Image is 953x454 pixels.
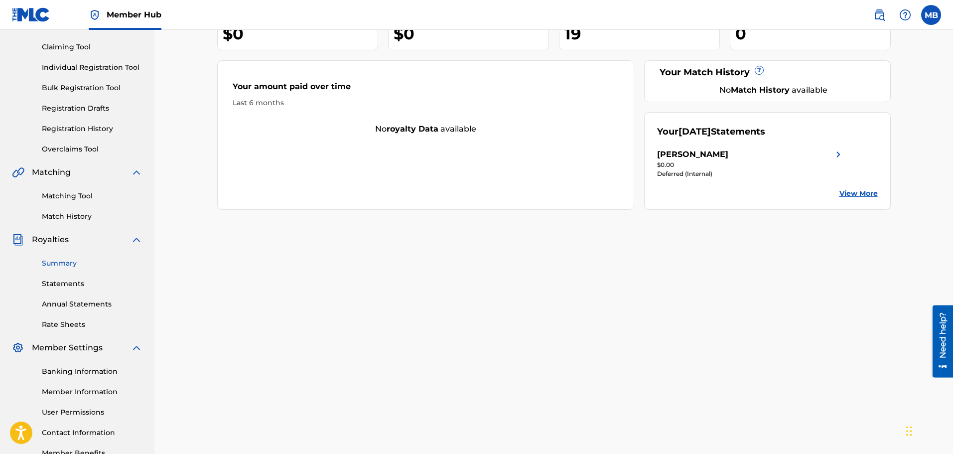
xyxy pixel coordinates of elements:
a: Annual Statements [42,299,142,309]
img: search [873,9,885,21]
a: Registration History [42,124,142,134]
span: Member Settings [32,342,103,354]
a: Match History [42,211,142,222]
span: Member Hub [107,9,161,20]
img: Member Settings [12,342,24,354]
a: Rate Sheets [42,319,142,330]
div: No available [218,123,634,135]
iframe: Chat Widget [903,406,953,454]
div: $0 [223,22,378,45]
div: [PERSON_NAME] [657,149,728,160]
div: Your Match History [657,66,878,79]
img: right chevron icon [832,149,844,160]
img: expand [131,234,142,246]
a: Summary [42,258,142,269]
a: Claiming Tool [42,42,142,52]
img: Royalties [12,234,24,246]
a: User Permissions [42,407,142,418]
img: expand [131,342,142,354]
span: Royalties [32,234,69,246]
div: Last 6 months [233,98,619,108]
div: 0 [735,22,890,45]
div: Your amount paid over time [233,81,619,98]
a: View More [839,188,878,199]
strong: royalty data [387,124,438,134]
a: Banking Information [42,366,142,377]
a: Overclaims Tool [42,144,142,154]
div: No available [670,84,878,96]
img: help [899,9,911,21]
div: Your Statements [657,125,765,139]
a: [PERSON_NAME]right chevron icon$0.00Deferred (Internal) [657,149,844,178]
img: Matching [12,166,24,178]
div: $0 [394,22,548,45]
span: [DATE] [679,126,711,137]
span: ? [755,66,763,74]
img: expand [131,166,142,178]
div: 19 [564,22,719,45]
img: Top Rightsholder [89,9,101,21]
a: Matching Tool [42,191,142,201]
div: $0.00 [657,160,844,169]
div: Help [895,5,915,25]
strong: Match History [731,85,790,95]
div: User Menu [921,5,941,25]
a: Registration Drafts [42,103,142,114]
img: MLC Logo [12,7,50,22]
a: Public Search [869,5,889,25]
iframe: Resource Center [925,305,953,377]
div: Need help? [11,7,24,53]
a: Statements [42,279,142,289]
a: Member Information [42,387,142,397]
div: Drag [906,416,912,446]
a: Bulk Registration Tool [42,83,142,93]
div: Deferred (Internal) [657,169,844,178]
a: Contact Information [42,428,142,438]
a: Individual Registration Tool [42,62,142,73]
span: Matching [32,166,71,178]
